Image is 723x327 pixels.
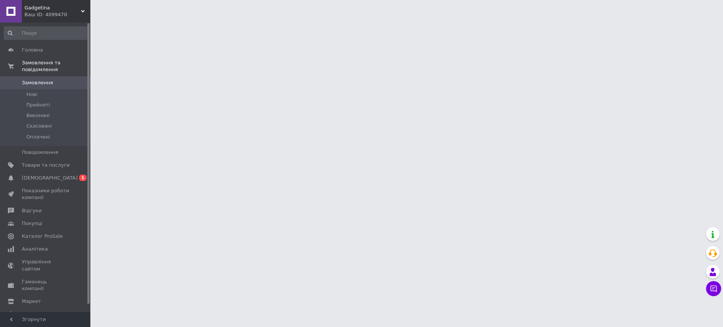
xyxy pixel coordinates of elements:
span: Виконані [26,112,50,119]
span: 1 [79,175,87,181]
span: Налаштування [22,311,60,318]
span: Показники роботи компанії [22,187,70,201]
span: Головна [22,47,43,53]
input: Пошук [4,26,89,40]
button: Чат з покупцем [706,281,721,296]
span: Повідомлення [22,149,58,156]
span: Оплачені [26,134,50,140]
div: Ваш ID: 4099470 [24,11,90,18]
span: Гаманець компанії [22,278,70,292]
span: Каталог ProSale [22,233,63,240]
span: Замовлення та повідомлення [22,59,90,73]
span: Замовлення [22,79,53,86]
span: Прийняті [26,102,50,108]
span: [DEMOGRAPHIC_DATA] [22,175,78,181]
span: Маркет [22,298,41,305]
span: Аналітика [22,246,48,252]
span: Gadgetina [24,5,81,11]
span: Покупці [22,220,42,227]
span: Управління сайтом [22,259,70,272]
span: Нові [26,91,37,98]
span: Відгуки [22,207,41,214]
span: Скасовані [26,123,52,129]
span: Товари та послуги [22,162,70,169]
